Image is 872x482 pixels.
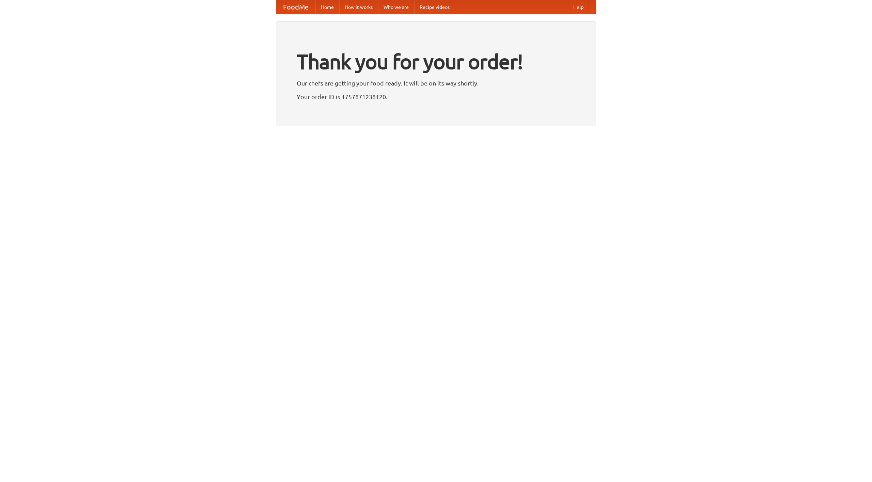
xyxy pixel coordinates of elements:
a: Who we are [378,0,414,14]
h1: Thank you for your order! [297,45,575,78]
a: Home [315,0,339,14]
a: How it works [339,0,378,14]
p: Your order ID is 1757871238120. [297,92,575,102]
a: Help [568,0,589,14]
p: Our chefs are getting your food ready. It will be on its way shortly. [297,78,575,88]
a: FoodMe [276,0,315,14]
a: Recipe videos [414,0,455,14]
